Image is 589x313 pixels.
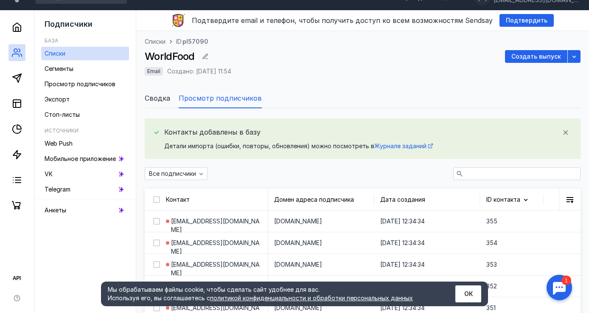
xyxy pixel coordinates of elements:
a: Списки [145,37,165,46]
span: pl57090 [182,37,208,46]
div: Дата создания [380,195,425,204]
a: политикой конфиденциальности и обработки персональных данных [210,294,413,302]
span: Подтвердите email и телефон, чтобы получить доступ ко всем возможностям Sendsay [192,16,493,25]
a: Анкеты [41,203,129,217]
div: Домен адреса подписчикаДата созданияID контакта [268,189,544,210]
div: Домен адреса подписчика [274,195,354,204]
span: Мобильное приложение [45,155,116,162]
span: Сводка [145,93,170,103]
span: ID контакта [486,196,520,203]
div: [DATE] 12:34:34 [374,232,480,254]
div: [DATE] 12:34:34 [374,254,480,275]
div: [DOMAIN_NAME][DATE] 12:34:34354 [268,232,544,254]
div: Контакт [162,189,268,210]
span: Контакты добавлены в базу [164,127,261,138]
button: ОК [455,285,481,302]
span: Списки [45,50,65,57]
span: Создать выпуск [511,53,561,60]
div: 352 [480,276,544,297]
span: Просмотр подписчиков [179,93,262,103]
span: Стоп-листы [45,111,80,118]
span: [EMAIL_ADDRESS][DOMAIN_NAME] [171,260,261,277]
a: Мобильное приложение [41,152,129,166]
div: 1 [19,5,29,14]
div: [EMAIL_ADDRESS][DOMAIN_NAME] [162,211,268,240]
div: [DOMAIN_NAME] [268,232,374,254]
div: [EMAIL_ADDRESS][DOMAIN_NAME] [162,254,268,284]
button: Подтвердить [499,14,554,27]
div: [DOMAIN_NAME] [268,211,374,232]
div: [EMAIL_ADDRESS][DOMAIN_NAME] [162,232,268,262]
a: Сегменты [41,62,129,76]
div: 354 [480,232,544,254]
span: VK [45,170,53,178]
span: Сегменты [45,65,73,72]
span: Просмотр подписчиков [45,80,115,87]
a: VK [41,167,129,181]
div: [DOMAIN_NAME][DATE] 12:34:34355 [268,211,544,232]
a: Просмотр подписчиков [41,77,129,91]
span: [EMAIL_ADDRESS][DOMAIN_NAME] [171,239,261,256]
div: [DOMAIN_NAME][DATE] 12:34:34353 [268,254,544,275]
div: ID контакта [486,195,529,204]
span: ID [176,38,182,45]
div: 353 [480,254,544,275]
span: Анкеты [45,206,66,214]
span: Подтвердить [506,17,547,24]
a: Экспорт [41,93,129,106]
button: Все подписчики [145,167,208,180]
h5: База [45,37,58,44]
span: Дата создания [380,196,425,203]
div: [DATE] 12:34:34 [374,211,480,232]
a: Web Push [41,137,129,150]
div: Создано: [DATE] 11:54 [167,68,231,74]
div: Детали импорта (ошибки, повторы, обновления) можно посмотреть в [164,142,572,150]
button: Создать выпуск [505,50,567,63]
a: Стоп-листы [41,108,129,121]
span: Email [147,68,160,74]
div: [DOMAIN_NAME] [268,276,374,297]
h5: Источники [45,127,79,134]
a: Списки [41,47,129,60]
span: Telegram [45,186,70,193]
div: [DOMAIN_NAME][DATE] 12:34:34352 [268,276,544,297]
span: Домен адреса подписчика [274,196,354,203]
span: Все подписчики [149,170,196,178]
span: Подписчики [45,20,93,28]
div: Контакт [166,195,190,204]
span: Экспорт [45,96,70,103]
span: Web Push [45,140,73,147]
a: Журнале заданий [374,142,433,149]
div: [DATE] 12:34:34 [374,276,480,297]
div: [EMAIL_ADDRESS][DOMAIN_NAME] [162,276,268,305]
div: [DOMAIN_NAME] [268,254,374,275]
span: Контакт [166,196,190,203]
span: WorldFood [145,50,195,62]
div: 355 [480,211,544,232]
span: Журнале заданий [374,142,426,149]
div: Мы обрабатываем файлы cookie, чтобы сделать сайт удобнее для вас. Используя его, вы соглашаетесь c [108,285,435,302]
a: Telegram [41,183,129,196]
span: [EMAIL_ADDRESS][DOMAIN_NAME] [171,217,261,234]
